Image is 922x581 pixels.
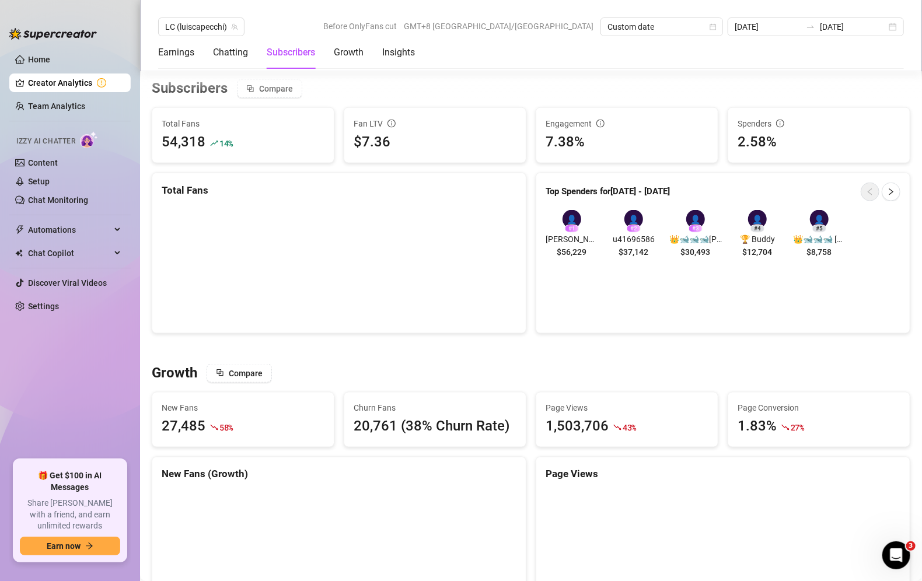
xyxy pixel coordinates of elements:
div: $7.36 [354,131,516,153]
span: arrow-right [85,542,93,550]
div: 👤 [686,210,705,229]
span: Share [PERSON_NAME] with a friend, and earn unlimited rewards [20,498,120,532]
span: calendar [710,23,717,30]
article: Top Spenders for [DATE] - [DATE] [546,185,670,199]
div: New Fans (Growth) [162,467,516,482]
iframe: Intercom live chat [882,541,910,569]
span: Churn Fans [354,402,516,415]
div: # 1 [565,225,579,233]
button: Earn nowarrow-right [20,537,120,555]
span: Chat Copilot [28,244,111,262]
span: 👑🐋🐋🐋[PERSON_NAME] [669,233,722,246]
span: 14 % [219,138,233,149]
div: 2.58% [738,131,900,153]
div: Page Views [546,467,900,482]
a: Setup [28,177,50,186]
span: rise [210,139,218,148]
img: Chat Copilot [15,249,23,257]
h3: Growth [152,364,197,383]
span: fall [781,423,790,432]
a: Settings [28,302,59,311]
div: Chatting [213,45,248,60]
span: fall [613,423,621,432]
a: Content [28,158,58,167]
span: block [216,369,224,377]
span: info-circle [387,120,396,128]
div: Fan LTV [354,117,516,130]
a: Home [28,55,50,64]
span: 58 % [219,422,233,433]
div: # 5 [812,225,826,233]
div: Subscribers [267,45,315,60]
div: Growth [334,45,364,60]
span: $56,229 [557,246,587,258]
h3: Subscribers [152,79,228,98]
span: Compare [259,84,293,93]
div: Engagement [546,117,708,130]
input: Start date [735,20,801,33]
span: New Fans [162,402,324,415]
button: Compare [237,79,302,98]
div: 1.83% [738,416,777,438]
span: Before OnlyFans cut [323,17,397,35]
div: Insights [382,45,415,60]
span: info-circle [776,120,784,128]
a: Creator Analytics exclamation-circle [28,73,121,92]
div: 54,318 [162,131,205,153]
a: Discover Viral Videos [28,278,107,288]
span: right [887,188,895,196]
div: # 4 [750,225,764,233]
span: team [231,23,238,30]
span: thunderbolt [15,225,25,235]
span: Izzy AI Chatter [16,136,75,147]
span: swap-right [806,22,815,32]
span: Earn now [47,541,81,551]
span: Total Fans [162,117,324,130]
span: 3 [906,541,916,551]
span: $12,704 [743,246,773,258]
input: End date [820,20,886,33]
span: GMT+8 [GEOGRAPHIC_DATA]/[GEOGRAPHIC_DATA] [404,17,593,35]
div: 20,761 (38% Churn Rate) [354,416,516,438]
div: 👤 [563,210,581,229]
span: Compare [229,369,263,378]
span: Custom date [607,18,716,36]
div: # 3 [689,225,703,233]
span: 27 % [791,422,804,433]
a: Chat Monitoring [28,195,88,205]
span: $30,493 [681,246,711,258]
div: # 2 [627,225,641,233]
span: u41696586 [607,233,660,246]
div: 7.38% [546,131,708,153]
img: logo-BBDzfeDw.svg [9,28,97,40]
button: Compare [207,364,272,383]
div: Earnings [158,45,194,60]
a: Team Analytics [28,101,85,111]
span: fall [210,423,218,432]
div: 👤 [748,210,767,229]
div: Spenders [738,117,900,130]
div: 👤 [810,210,829,229]
div: 1,503,706 [546,416,609,438]
span: 👑🐋🐋🐋 [PERSON_NAME] (DIMIBOO) [793,233,846,246]
span: Page Views [546,402,708,415]
span: 43 % [623,422,636,433]
span: LC (luiscapecchi) [165,18,238,36]
span: Page Conversion [738,402,900,415]
span: to [806,22,815,32]
span: Automations [28,220,111,239]
span: [PERSON_NAME] [546,233,598,246]
span: block [246,85,254,93]
span: 🏆 Buddy [731,233,784,246]
div: 27,485 [162,416,205,438]
div: 👤 [624,210,643,229]
span: $8,758 [807,246,832,258]
span: $37,142 [619,246,649,258]
div: Total Fans [162,183,516,198]
span: info-circle [596,120,605,128]
img: AI Chatter [80,131,98,148]
span: 🎁 Get $100 in AI Messages [20,470,120,493]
